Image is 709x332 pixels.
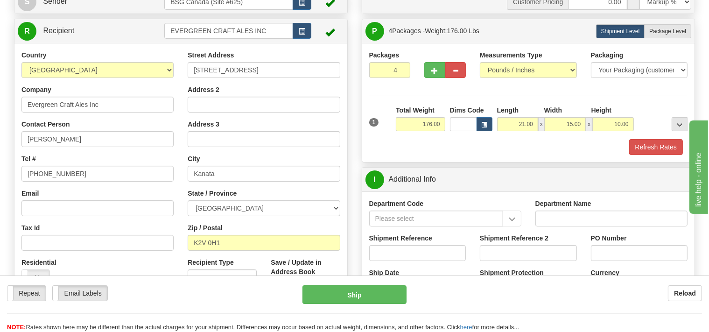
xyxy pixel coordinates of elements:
[21,154,36,163] label: Tel #
[497,106,519,115] label: Length
[369,211,503,226] input: Please select
[365,21,692,41] a: P 4Packages -Weight:176.00 Lbs
[538,117,545,131] span: x
[688,118,708,213] iframe: chat widget
[365,170,692,189] a: IAdditional Info
[188,50,234,60] label: Street Address
[369,233,432,243] label: Shipment Reference
[188,154,200,163] label: City
[369,50,400,60] label: Packages
[544,106,562,115] label: Width
[365,22,384,41] span: P
[302,285,407,304] button: Ship
[53,286,107,301] label: Email Labels
[629,139,683,155] button: Refresh Rates
[369,199,424,208] label: Department Code
[396,106,435,115] label: Total Weight
[668,285,702,301] button: Reload
[7,286,46,301] label: Repeat
[389,21,479,40] span: Packages -
[18,22,36,41] span: R
[22,270,49,285] label: No
[460,324,472,331] a: here
[271,258,340,276] label: Save / Update in Address Book
[365,170,384,189] span: I
[535,199,591,208] label: Department Name
[672,117,688,131] div: ...
[425,27,479,35] span: Weight:
[43,27,74,35] span: Recipient
[591,268,619,277] label: Currency
[188,62,340,78] input: Enter a location
[188,223,223,233] label: Zip / Postal
[649,28,686,35] span: Package Level
[369,268,400,277] label: Ship Date
[447,27,467,35] span: 176.00
[601,28,640,35] span: Shipment Level
[188,120,219,129] label: Address 3
[480,268,544,277] label: Shipment Protection
[586,117,592,131] span: x
[591,106,612,115] label: Height
[164,23,293,39] input: Recipient Id
[21,85,51,94] label: Company
[188,189,237,198] label: State / Province
[21,50,47,60] label: Country
[7,6,86,17] div: live help - online
[674,290,696,297] b: Reload
[21,258,56,267] label: Residential
[469,27,479,35] span: Lbs
[18,21,148,41] a: R Recipient
[369,118,379,127] span: 1
[188,85,219,94] label: Address 2
[21,189,39,198] label: Email
[591,233,627,243] label: PO Number
[7,324,26,331] span: NOTE:
[480,233,548,243] label: Shipment Reference 2
[591,50,624,60] label: Packaging
[21,223,40,233] label: Tax Id
[480,50,542,60] label: Measurements Type
[450,106,484,115] label: Dims Code
[21,120,70,129] label: Contact Person
[389,27,393,35] span: 4
[188,258,234,267] label: Recipient Type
